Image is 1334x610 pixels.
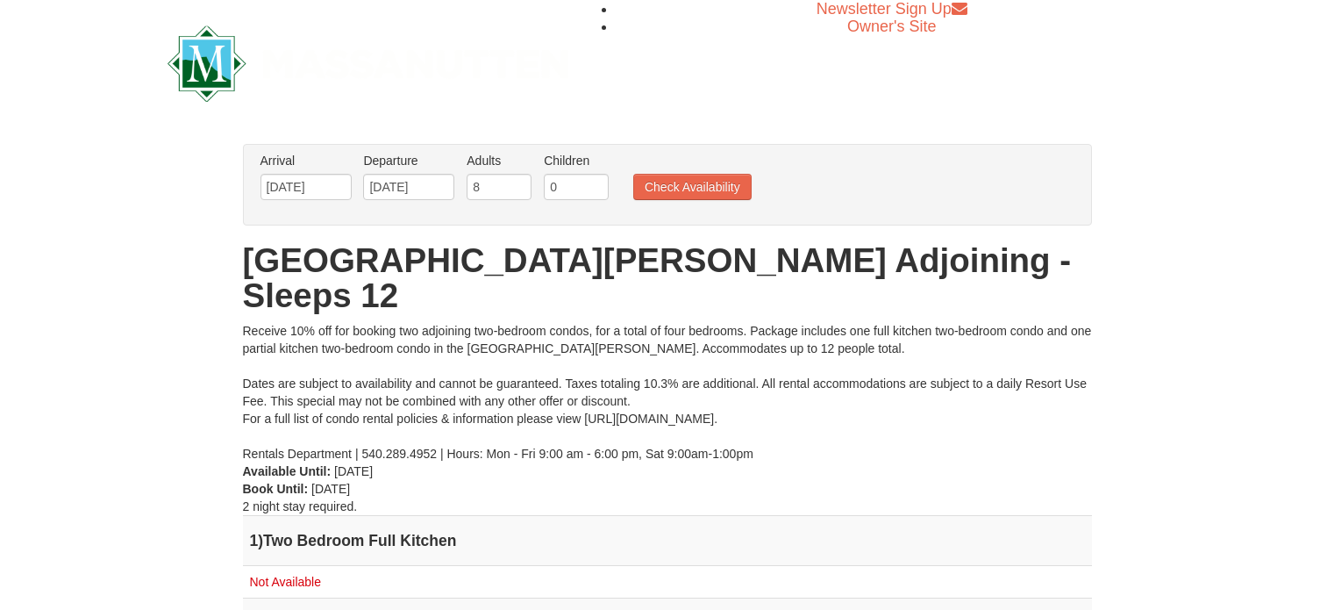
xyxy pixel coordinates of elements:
strong: Book Until: [243,482,309,496]
label: Departure [363,152,454,169]
span: [DATE] [334,464,373,478]
a: Owner's Site [847,18,936,35]
img: Massanutten Resort Logo [168,25,569,102]
span: [DATE] [311,482,350,496]
div: Receive 10% off for booking two adjoining two-bedroom condos, for a total of four bedrooms. Packa... [243,322,1092,463]
h4: 1 Two Bedroom Full Kitchen [250,532,1085,549]
span: Not Available [250,575,321,589]
h1: [GEOGRAPHIC_DATA][PERSON_NAME] Adjoining - Sleeps 12 [243,243,1092,313]
label: Arrival [260,152,352,169]
span: ) [258,532,263,549]
span: 2 night stay required. [243,499,358,513]
label: Adults [467,152,531,169]
label: Children [544,152,609,169]
a: Massanutten Resort [168,40,569,82]
button: Check Availability [633,174,752,200]
strong: Available Until: [243,464,332,478]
